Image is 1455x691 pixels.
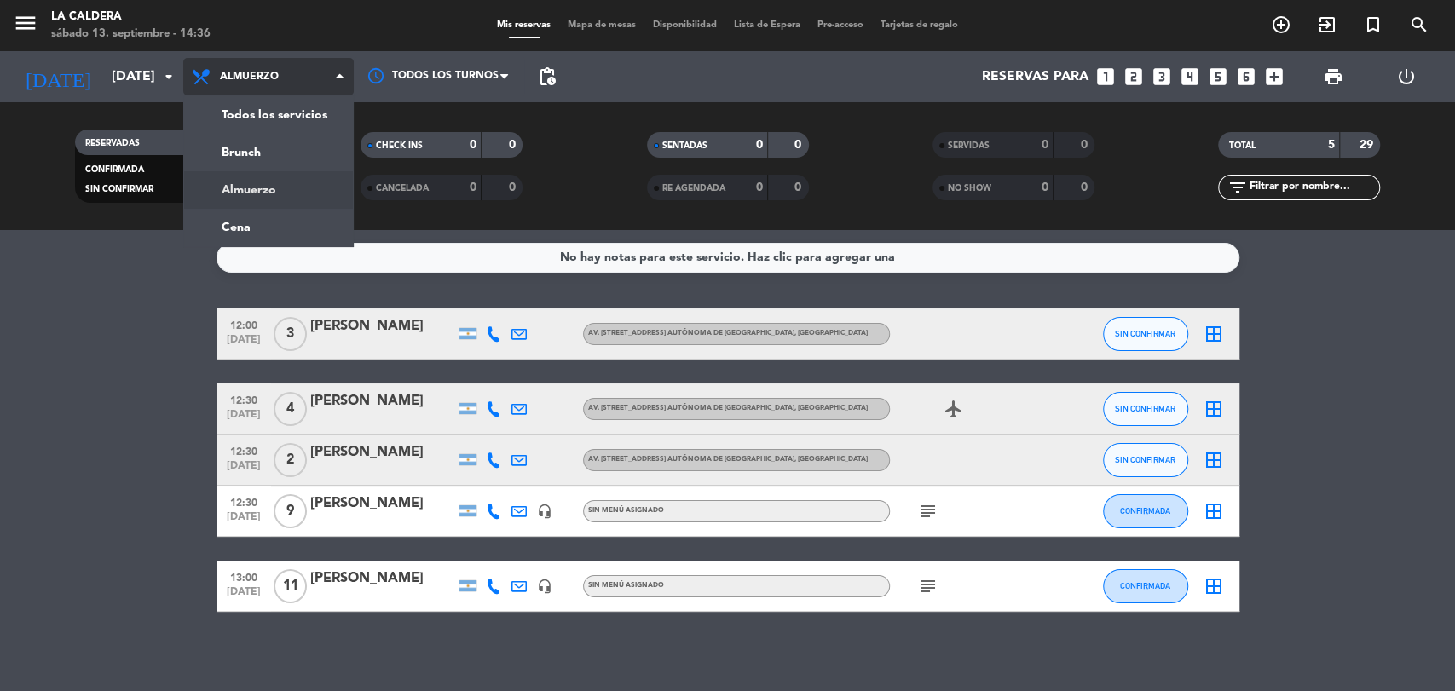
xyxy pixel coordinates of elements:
span: SERVIDAS [948,141,990,150]
strong: 0 [1080,181,1090,193]
span: 13:00 [222,567,265,586]
i: airplanemode_active [944,399,964,419]
button: SIN CONFIRMAR [1103,392,1188,426]
span: 9 [274,494,307,528]
a: Almuerzo [184,171,353,209]
input: Filtrar por nombre... [1247,178,1379,197]
strong: 0 [756,139,763,151]
span: [DATE] [222,586,265,606]
span: print [1323,66,1343,87]
i: turned_in_not [1363,14,1383,35]
span: TOTAL [1228,141,1255,150]
span: Tarjetas de regalo [872,20,967,30]
i: looks_two [1123,66,1145,88]
span: NO SHOW [948,184,991,193]
strong: 0 [794,181,805,193]
strong: 5 [1328,139,1335,151]
span: SIN CONFIRMAR [85,185,153,193]
span: Av. [STREET_ADDRESS] Autónoma de [GEOGRAPHIC_DATA], [GEOGRAPHIC_DATA] [588,330,868,337]
a: Cena [184,209,353,246]
span: 3 [274,317,307,351]
span: SIN CONFIRMAR [1115,329,1175,338]
span: Almuerzo [220,71,279,83]
i: headset_mic [537,504,552,519]
span: 12:00 [222,314,265,334]
i: looks_3 [1151,66,1173,88]
div: No hay notas para este servicio. Haz clic para agregar una [560,248,895,268]
i: headset_mic [537,579,552,594]
i: looks_one [1094,66,1117,88]
i: exit_to_app [1317,14,1337,35]
span: SENTADAS [662,141,707,150]
i: looks_4 [1179,66,1201,88]
span: [DATE] [222,511,265,531]
span: [DATE] [222,409,265,429]
div: [PERSON_NAME] [310,567,455,590]
span: SIN CONFIRMAR [1115,404,1175,413]
i: border_all [1204,501,1224,521]
strong: 0 [1042,181,1048,193]
button: SIN CONFIRMAR [1103,317,1188,351]
span: Disponibilidad [644,20,725,30]
button: SIN CONFIRMAR [1103,443,1188,477]
span: Av. [STREET_ADDRESS] Autónoma de [GEOGRAPHIC_DATA], [GEOGRAPHIC_DATA] [588,405,868,412]
span: RE AGENDADA [662,184,725,193]
span: 2 [274,443,307,477]
span: Pre-acceso [809,20,872,30]
div: La Caldera [51,9,211,26]
div: [PERSON_NAME] [310,441,455,464]
strong: 29 [1360,139,1377,151]
strong: 0 [470,139,476,151]
span: Mapa de mesas [559,20,644,30]
span: [DATE] [222,334,265,354]
strong: 0 [794,139,805,151]
i: border_all [1204,324,1224,344]
i: border_all [1204,450,1224,470]
div: [PERSON_NAME] [310,315,455,337]
i: border_all [1204,399,1224,419]
button: CONFIRMADA [1103,569,1188,603]
span: [DATE] [222,460,265,480]
strong: 0 [1080,139,1090,151]
div: LOG OUT [1370,51,1442,102]
strong: 0 [509,181,519,193]
a: Brunch [184,134,353,171]
i: power_settings_new [1395,66,1416,87]
span: 12:30 [222,441,265,460]
i: subject [918,501,938,521]
a: Todos los servicios [184,96,353,134]
div: [PERSON_NAME] [310,492,455,515]
i: looks_6 [1235,66,1257,88]
button: menu [13,10,38,42]
span: 4 [274,392,307,426]
i: looks_5 [1207,66,1229,88]
i: subject [918,576,938,596]
span: SIN CONFIRMAR [1115,455,1175,464]
span: Av. [STREET_ADDRESS] Autónoma de [GEOGRAPHIC_DATA], [GEOGRAPHIC_DATA] [588,456,868,463]
strong: 0 [509,139,519,151]
i: menu [13,10,38,36]
button: CONFIRMADA [1103,494,1188,528]
i: border_all [1204,576,1224,596]
span: Mis reservas [488,20,559,30]
span: 12:30 [222,389,265,409]
span: 12:30 [222,492,265,511]
div: [PERSON_NAME] [310,390,455,412]
span: CANCELADA [376,184,429,193]
div: sábado 13. septiembre - 14:36 [51,26,211,43]
i: arrow_drop_down [159,66,179,87]
span: CHECK INS [376,141,423,150]
strong: 0 [756,181,763,193]
strong: 0 [1042,139,1048,151]
i: [DATE] [13,58,103,95]
i: filter_list [1227,177,1247,198]
i: add_box [1263,66,1285,88]
span: Sin menú asignado [588,582,664,589]
span: CONFIRMADA [1120,506,1170,515]
span: CONFIRMADA [1120,581,1170,590]
strong: 0 [470,181,476,193]
span: Reservas para [982,69,1088,85]
span: Lista de Espera [725,20,809,30]
span: 11 [274,569,307,603]
span: CONFIRMADA [85,165,144,174]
